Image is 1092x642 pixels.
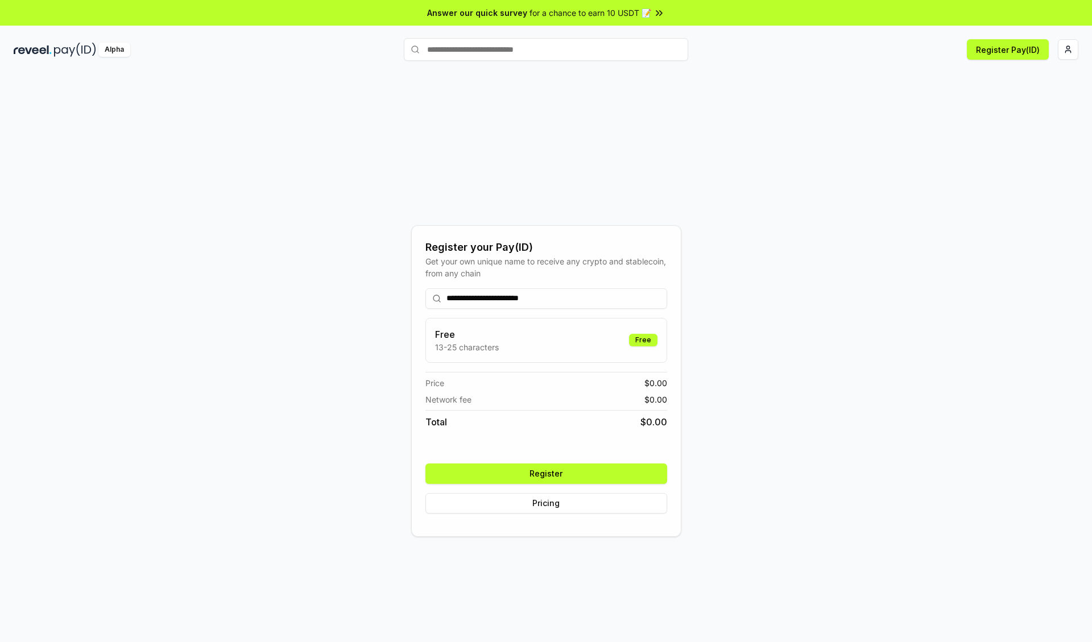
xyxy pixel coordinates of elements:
[644,377,667,389] span: $ 0.00
[425,239,667,255] div: Register your Pay(ID)
[425,377,444,389] span: Price
[425,255,667,279] div: Get your own unique name to receive any crypto and stablecoin, from any chain
[425,463,667,484] button: Register
[530,7,651,19] span: for a chance to earn 10 USDT 📝
[425,415,447,429] span: Total
[98,43,130,57] div: Alpha
[427,7,527,19] span: Answer our quick survey
[967,39,1049,60] button: Register Pay(ID)
[435,328,499,341] h3: Free
[629,334,657,346] div: Free
[14,43,52,57] img: reveel_dark
[425,394,471,405] span: Network fee
[644,394,667,405] span: $ 0.00
[435,341,499,353] p: 13-25 characters
[640,415,667,429] span: $ 0.00
[54,43,96,57] img: pay_id
[425,493,667,513] button: Pricing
